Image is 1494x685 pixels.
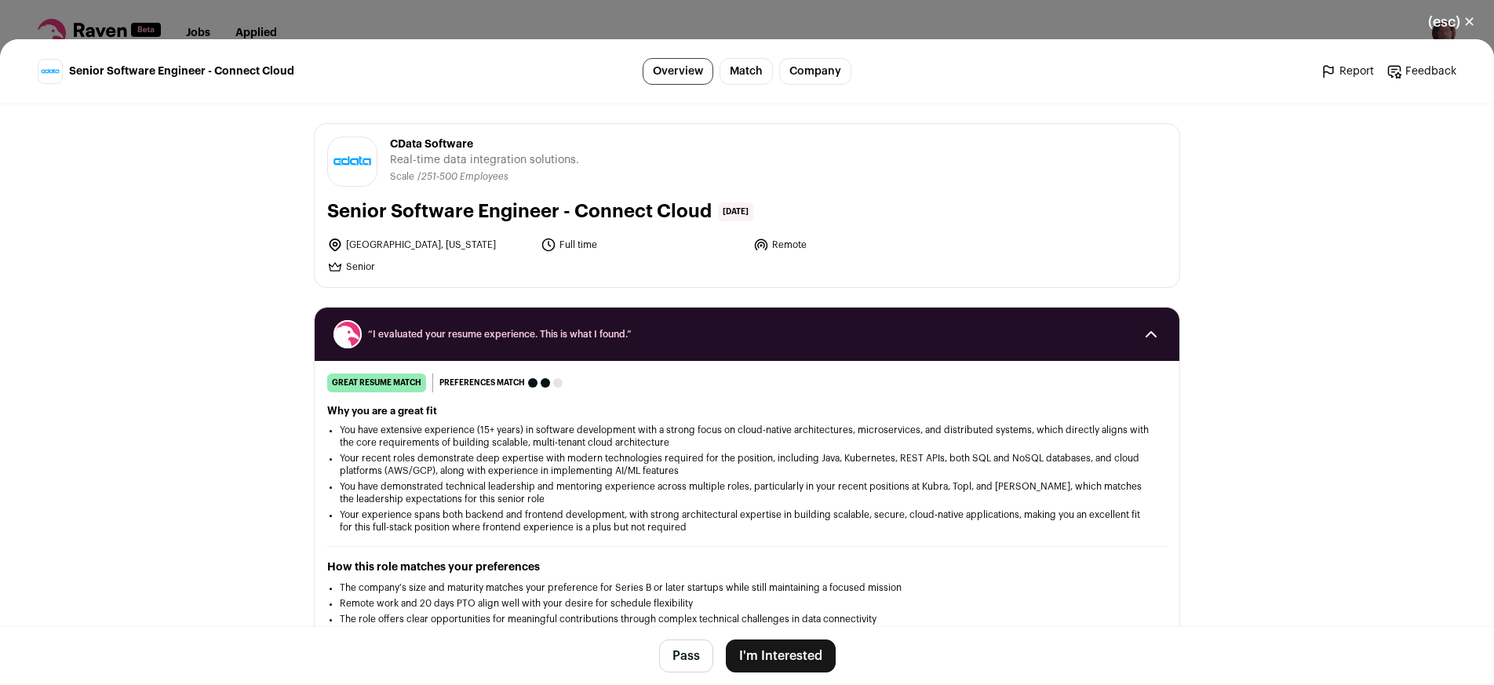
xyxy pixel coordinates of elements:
li: Senior [327,259,531,275]
a: Company [779,58,851,85]
li: Full time [541,237,745,253]
li: / [417,171,508,183]
a: Report [1321,64,1374,79]
h1: Senior Software Engineer - Connect Cloud [327,199,712,224]
h2: Why you are a great fit [327,405,1167,417]
li: Scale [390,171,417,183]
li: Your experience spans both backend and frontend development, with strong architectural expertise ... [340,508,1154,534]
li: [GEOGRAPHIC_DATA], [US_STATE] [327,237,531,253]
span: Real-time data integration solutions. [390,152,579,168]
li: You have demonstrated technical leadership and mentoring experience across multiple roles, partic... [340,480,1154,505]
li: Remote work and 20 days PTO align well with your desire for schedule flexibility [340,597,1154,610]
li: Your recent roles demonstrate deep expertise with modern technologies required for the position, ... [340,452,1154,477]
li: The company's size and maturity matches your preference for Series B or later startups while stil... [340,581,1154,594]
span: 251-500 Employees [421,172,508,181]
span: Senior Software Engineer - Connect Cloud [69,64,294,79]
li: The role offers clear opportunities for meaningful contributions through complex technical challe... [340,613,1154,625]
span: CData Software [390,137,579,152]
button: I'm Interested [726,639,836,672]
div: great resume match [327,373,426,392]
button: Close modal [1409,5,1494,39]
h2: How this role matches your preferences [327,559,1167,575]
a: Feedback [1387,64,1456,79]
li: Remote [753,237,957,253]
span: “I evaluated your resume experience. This is what I found.” [368,328,1126,341]
span: [DATE] [718,202,753,221]
a: Match [720,58,773,85]
li: You have extensive experience (15+ years) in software development with a strong focus on cloud-na... [340,424,1154,449]
a: Overview [643,58,713,85]
button: Pass [659,639,713,672]
span: Preferences match [439,375,525,391]
img: 9b3caa1a18cbd17fbf6817fd884b926056358bedcaf577c290f19eedc58cf333.png [38,60,62,83]
img: 9b3caa1a18cbd17fbf6817fd884b926056358bedcaf577c290f19eedc58cf333.png [328,137,377,186]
